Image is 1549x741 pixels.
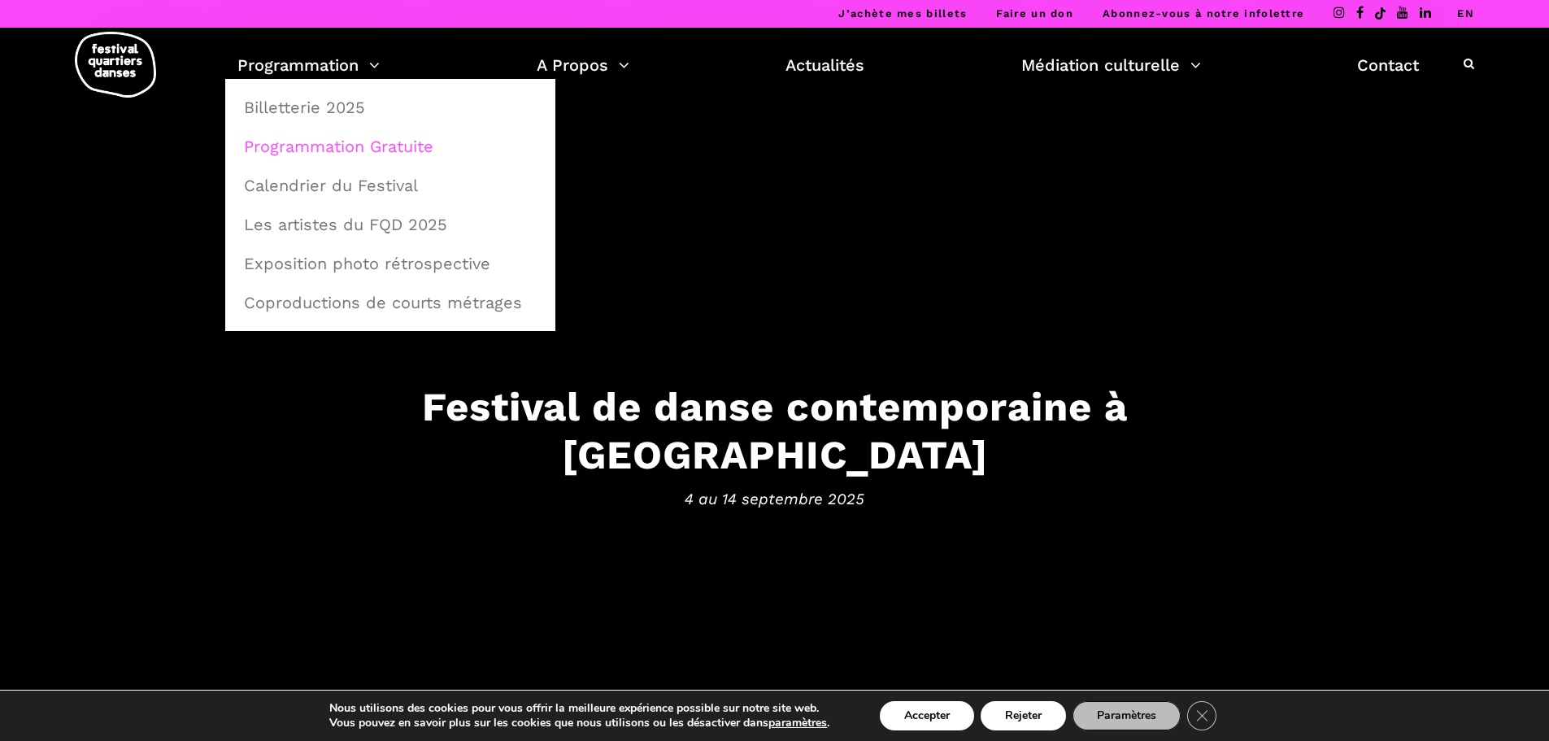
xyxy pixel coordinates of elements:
button: Close GDPR Cookie Banner [1187,701,1216,730]
a: Médiation culturelle [1021,51,1201,79]
a: Exposition photo rétrospective [234,245,546,282]
span: 4 au 14 septembre 2025 [271,486,1279,511]
a: Coproductions de courts métrages [234,284,546,321]
a: Programmation Gratuite [234,128,546,165]
h3: Festival de danse contemporaine à [GEOGRAPHIC_DATA] [271,383,1279,479]
a: EN [1457,7,1474,20]
button: Paramètres [1073,701,1181,730]
p: Vous pouvez en savoir plus sur les cookies que nous utilisons ou les désactiver dans . [329,716,829,730]
a: Les artistes du FQD 2025 [234,206,546,243]
a: Abonnez-vous à notre infolettre [1103,7,1304,20]
a: A Propos [537,51,629,79]
a: Programmation [237,51,380,79]
a: Contact [1357,51,1419,79]
p: Nous utilisons des cookies pour vous offrir la meilleure expérience possible sur notre site web. [329,701,829,716]
img: logo-fqd-med [75,32,156,98]
button: Rejeter [981,701,1066,730]
a: Faire un don [996,7,1073,20]
a: Billetterie 2025 [234,89,546,126]
a: Calendrier du Festival [234,167,546,204]
a: J’achète mes billets [838,7,967,20]
button: paramètres [768,716,827,730]
button: Accepter [880,701,974,730]
a: Actualités [785,51,864,79]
